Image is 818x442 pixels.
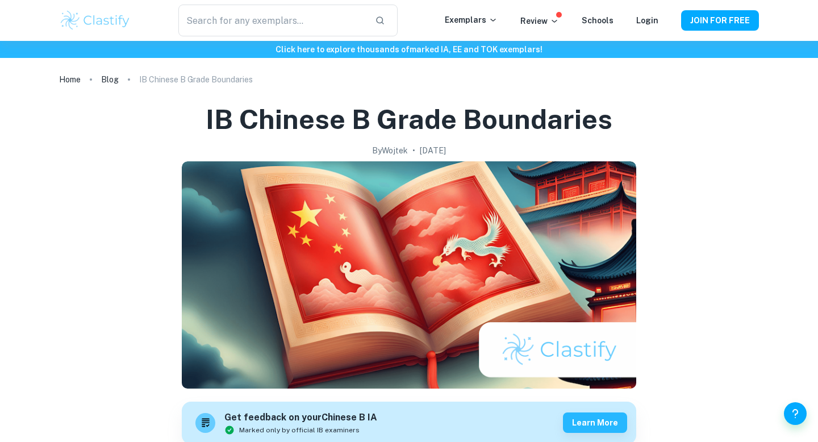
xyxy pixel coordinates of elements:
[372,144,408,157] h2: By Wojtek
[412,144,415,157] p: •
[206,101,612,137] h1: IB Chinese B Grade Boundaries
[582,16,613,25] a: Schools
[59,72,81,87] a: Home
[784,402,807,425] button: Help and Feedback
[224,411,377,425] h6: Get feedback on your Chinese B IA
[636,16,658,25] a: Login
[445,14,498,26] p: Exemplars
[139,73,253,86] p: IB Chinese B Grade Boundaries
[2,43,816,56] h6: Click here to explore thousands of marked IA, EE and TOK exemplars !
[178,5,366,36] input: Search for any exemplars...
[239,425,360,435] span: Marked only by official IB examiners
[520,15,559,27] p: Review
[681,10,759,31] button: JOIN FOR FREE
[101,72,119,87] a: Blog
[420,144,446,157] h2: [DATE]
[182,161,636,389] img: IB Chinese B Grade Boundaries cover image
[563,412,627,433] button: Learn more
[59,9,131,32] img: Clastify logo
